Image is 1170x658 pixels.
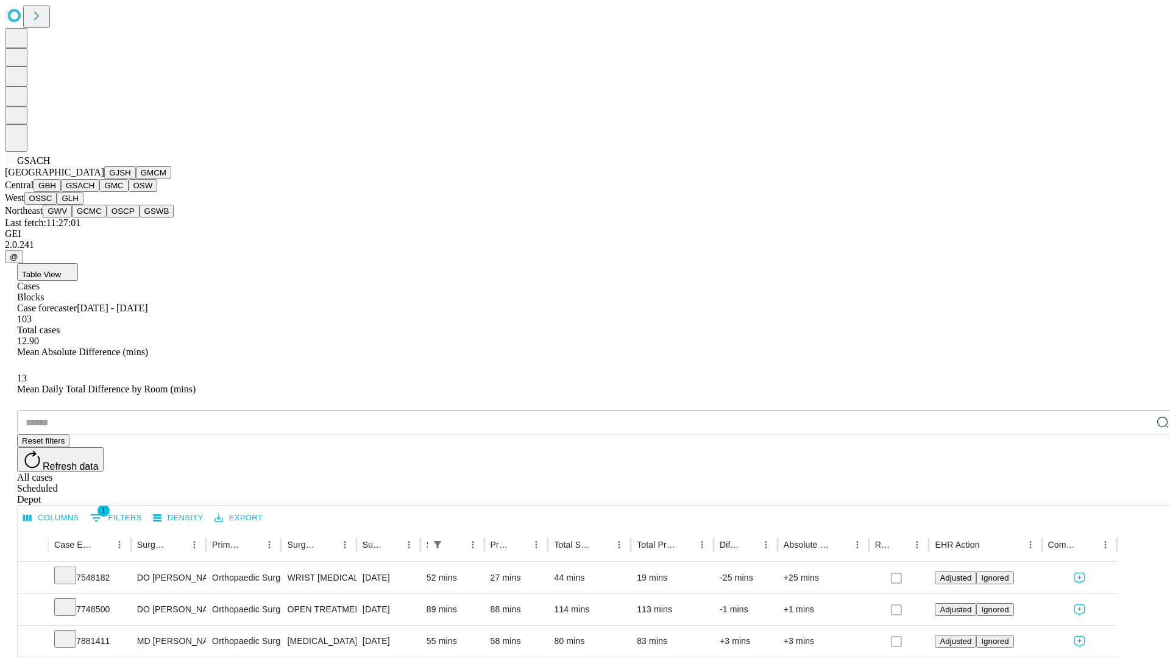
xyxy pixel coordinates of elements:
[981,536,998,553] button: Sort
[5,193,24,203] span: West
[17,263,78,281] button: Table View
[104,166,136,179] button: GJSH
[212,594,275,625] div: Orthopaedic Surgery
[22,270,61,279] span: Table View
[491,594,542,625] div: 88 mins
[17,303,77,313] span: Case forecaster
[72,205,107,218] button: GCMC
[57,192,83,205] button: GLH
[784,626,863,657] div: +3 mins
[427,626,478,657] div: 55 mins
[17,155,50,166] span: GSACH
[77,303,147,313] span: [DATE] - [DATE]
[427,562,478,593] div: 52 mins
[429,536,446,553] button: Show filters
[363,562,414,593] div: [DATE]
[981,637,1009,646] span: Ignored
[784,562,863,593] div: +25 mins
[935,603,976,616] button: Adjusted
[287,540,317,550] div: Surgery Name
[5,239,1165,250] div: 2.0.241
[87,508,145,528] button: Show filters
[740,536,757,553] button: Sort
[17,373,27,383] span: 13
[720,594,771,625] div: -1 mins
[287,562,350,593] div: WRIST [MEDICAL_DATA] SURGERY RELEASE TRANSVERSE [MEDICAL_DATA] LIGAMENT
[940,605,971,614] span: Adjusted
[129,179,158,192] button: OSW
[261,536,278,553] button: Menu
[137,562,200,593] div: DO [PERSON_NAME] [PERSON_NAME] Do
[61,179,99,192] button: GSACH
[150,509,207,528] button: Density
[107,205,140,218] button: OSCP
[892,536,909,553] button: Sort
[1097,536,1114,553] button: Menu
[17,384,196,394] span: Mean Daily Total Difference by Room (mins)
[5,205,43,216] span: Northeast
[186,536,203,553] button: Menu
[94,536,111,553] button: Sort
[169,536,186,553] button: Sort
[137,540,168,550] div: Surgeon Name
[693,536,711,553] button: Menu
[287,594,350,625] div: OPEN TREATMENT DISTAL RADIAL INTRA-ARTICULAR FRACTURE OR EPIPHYSEAL SEPARATION [MEDICAL_DATA] 3 0...
[336,536,353,553] button: Menu
[136,166,171,179] button: GMCM
[22,436,65,445] span: Reset filters
[140,205,174,218] button: GSWB
[611,536,628,553] button: Menu
[5,167,104,177] span: [GEOGRAPHIC_DATA]
[5,218,80,228] span: Last fetch: 11:27:01
[940,573,971,582] span: Adjusted
[5,228,1165,239] div: GEI
[554,540,592,550] div: Total Scheduled Duration
[24,631,42,653] button: Expand
[17,347,148,357] span: Mean Absolute Difference (mins)
[875,540,891,550] div: Resolved in EHR
[363,540,382,550] div: Surgery Date
[427,540,428,550] div: Scheduled In Room Duration
[637,626,707,657] div: 83 mins
[244,536,261,553] button: Sort
[400,536,417,553] button: Menu
[935,635,976,648] button: Adjusted
[383,536,400,553] button: Sort
[54,594,125,625] div: 7748500
[528,536,545,553] button: Menu
[5,180,34,190] span: Central
[54,626,125,657] div: 7881411
[1080,536,1097,553] button: Sort
[511,536,528,553] button: Sort
[976,635,1013,648] button: Ignored
[491,540,510,550] div: Predicted In Room Duration
[594,536,611,553] button: Sort
[363,594,414,625] div: [DATE]
[976,603,1013,616] button: Ignored
[211,509,266,528] button: Export
[1048,540,1079,550] div: Comments
[832,536,849,553] button: Sort
[319,536,336,553] button: Sort
[54,562,125,593] div: 7548182
[554,594,625,625] div: 114 mins
[5,250,23,263] button: @
[212,626,275,657] div: Orthopaedic Surgery
[137,594,200,625] div: DO [PERSON_NAME] [PERSON_NAME] Do
[99,179,128,192] button: GMC
[54,540,93,550] div: Case Epic Id
[10,252,18,261] span: @
[491,626,542,657] div: 58 mins
[554,562,625,593] div: 44 mins
[20,509,82,528] button: Select columns
[17,336,39,346] span: 12.90
[24,568,42,589] button: Expand
[676,536,693,553] button: Sort
[363,626,414,657] div: [DATE]
[784,594,863,625] div: +1 mins
[784,540,831,550] div: Absolute Difference
[935,540,979,550] div: EHR Action
[637,594,707,625] div: 113 mins
[720,562,771,593] div: -25 mins
[17,447,104,472] button: Refresh data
